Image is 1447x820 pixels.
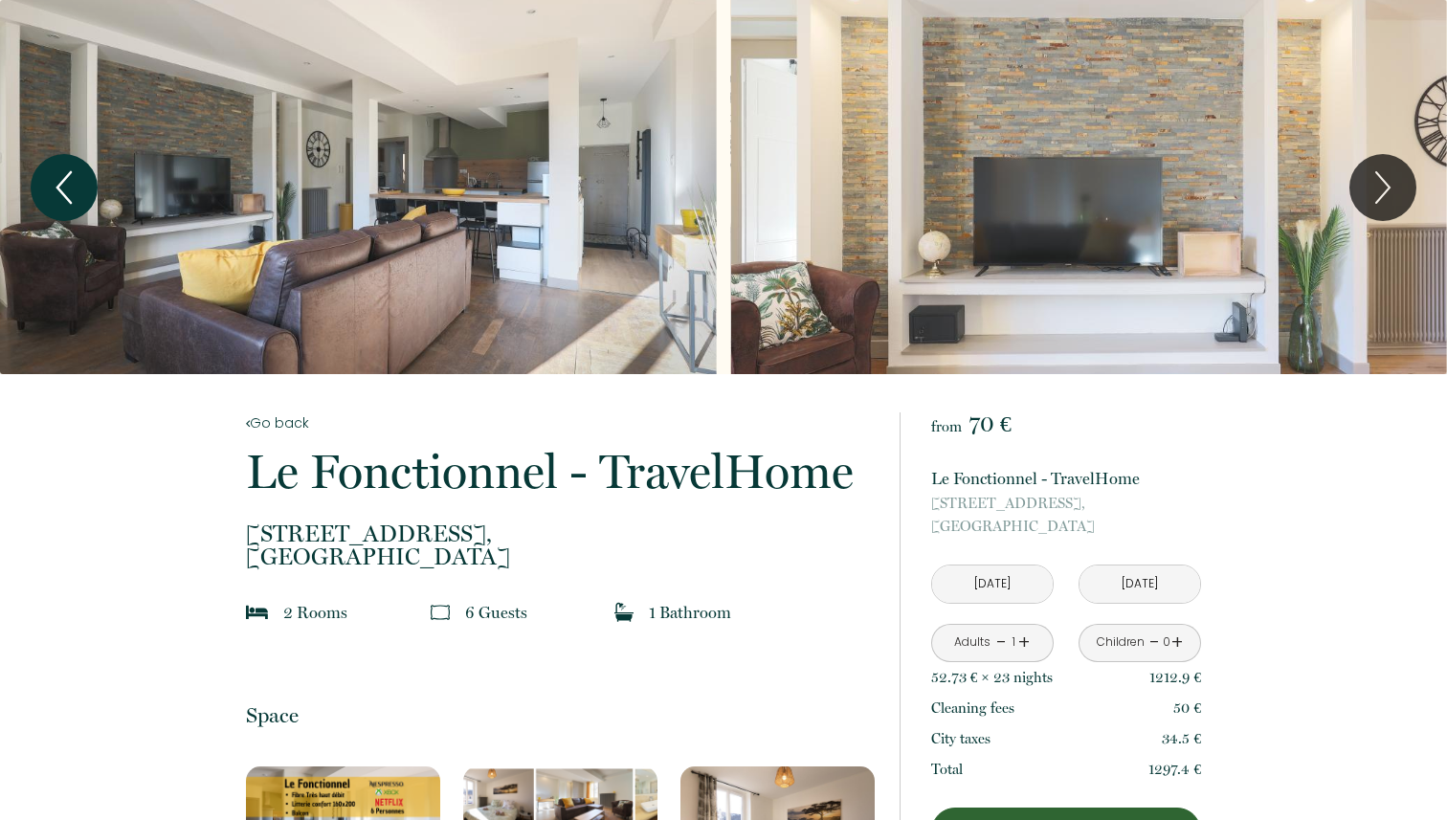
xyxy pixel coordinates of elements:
[1148,758,1201,781] p: 1297.4 €
[1080,565,1200,603] input: Check out
[996,628,1007,657] a: -
[1149,628,1160,657] a: -
[246,412,874,433] a: Go back
[931,418,962,435] span: from
[1009,633,1018,652] div: 1
[931,666,1053,689] p: 52.73 € × 23 night
[283,599,347,626] p: 2 Room
[932,565,1053,603] input: Check in
[246,702,874,728] p: Space
[31,154,98,221] button: Previous
[1149,666,1201,689] p: 1212.9 €
[246,522,874,545] span: [STREET_ADDRESS],
[931,758,963,781] p: Total
[931,697,1014,720] p: Cleaning fees
[465,599,527,626] p: 6 Guest
[968,410,1012,437] span: 70 €
[1018,628,1030,657] a: +
[1047,669,1053,686] span: s
[1162,727,1201,750] p: 34.5 €
[431,603,450,622] img: guests
[521,603,527,622] span: s
[931,492,1201,515] span: [STREET_ADDRESS],
[931,465,1201,492] p: Le Fonctionnel - TravelHome
[246,522,874,568] p: [GEOGRAPHIC_DATA]
[649,599,731,626] p: 1 Bathroom
[1349,154,1416,221] button: Next
[1097,633,1145,652] div: Children
[341,603,347,622] span: s
[1173,697,1201,720] p: 50 €
[1162,633,1171,652] div: 0
[931,727,991,750] p: City taxes
[1171,628,1183,657] a: +
[931,492,1201,538] p: [GEOGRAPHIC_DATA]
[954,633,991,652] div: Adults
[246,448,874,496] p: Le Fonctionnel - TravelHome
